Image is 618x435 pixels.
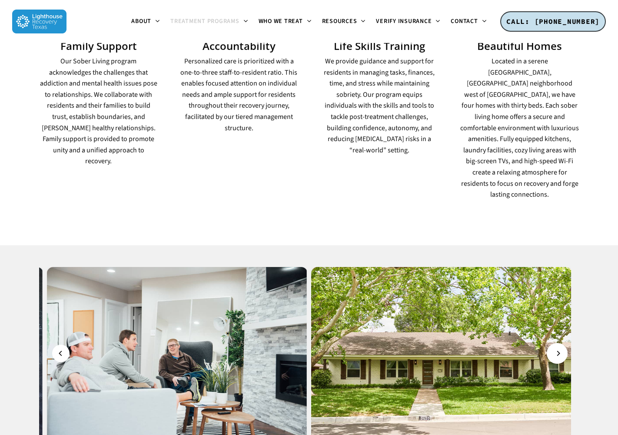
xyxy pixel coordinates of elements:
[506,17,600,26] span: CALL: [PHONE_NUMBER]
[170,17,239,26] span: Treatment Programs
[317,18,371,25] a: Resources
[126,18,165,25] a: About
[322,17,357,26] span: Resources
[477,39,562,53] strong: Beautiful Homes
[460,56,579,201] p: Located in a serene [GEOGRAPHIC_DATA], [GEOGRAPHIC_DATA] neighborhood west of [GEOGRAPHIC_DATA], ...
[500,11,606,32] a: CALL: [PHONE_NUMBER]
[12,10,66,33] img: Lighthouse Recovery Texas
[52,345,70,362] button: Previous
[253,18,317,25] a: Who We Treat
[371,18,445,25] a: Verify Insurance
[60,39,137,53] strong: Family Support
[179,56,298,134] p: Personalized care is prioritized with a one-to-three staff-to-resident ratio. This enables focuse...
[334,39,425,53] strong: Life Skills Training
[451,17,478,26] span: Contact
[203,39,276,53] strong: Accountability
[445,18,492,25] a: Contact
[165,18,253,25] a: Treatment Programs
[320,56,439,156] p: We provide guidance and support for residents in managing tasks, finances, time, and stress while...
[548,345,566,362] button: Next
[131,17,151,26] span: About
[259,17,303,26] span: Who We Treat
[376,17,432,26] span: Verify Insurance
[39,56,158,167] p: Our Sober Living program acknowledges the challenges that addiction and mental health issues pose...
